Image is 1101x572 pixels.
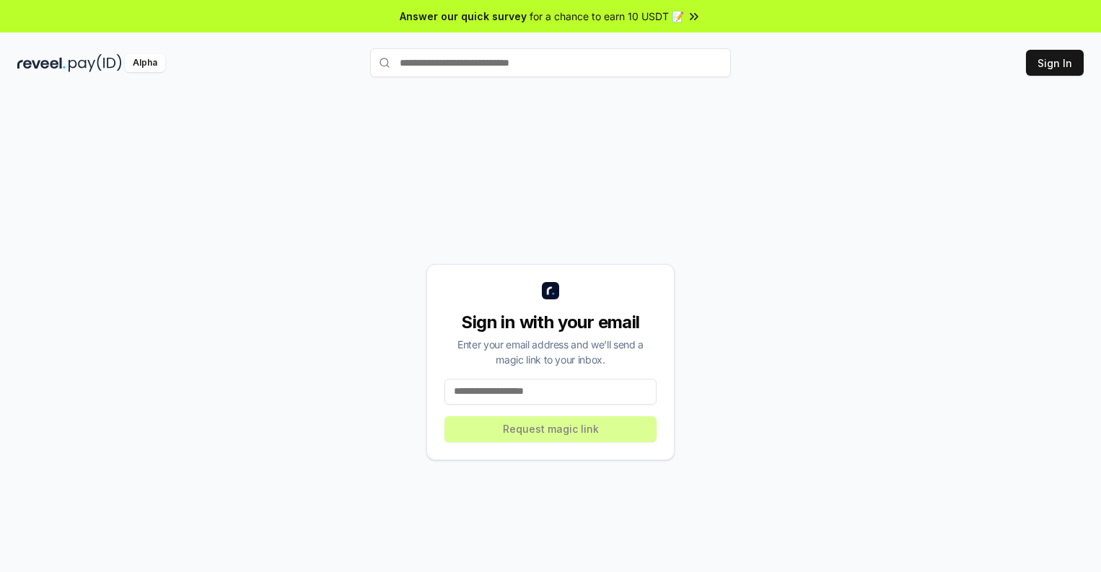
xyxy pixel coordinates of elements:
[1026,50,1084,76] button: Sign In
[17,54,66,72] img: reveel_dark
[444,337,657,367] div: Enter your email address and we’ll send a magic link to your inbox.
[125,54,165,72] div: Alpha
[542,282,559,299] img: logo_small
[530,9,684,24] span: for a chance to earn 10 USDT 📝
[400,9,527,24] span: Answer our quick survey
[444,311,657,334] div: Sign in with your email
[69,54,122,72] img: pay_id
